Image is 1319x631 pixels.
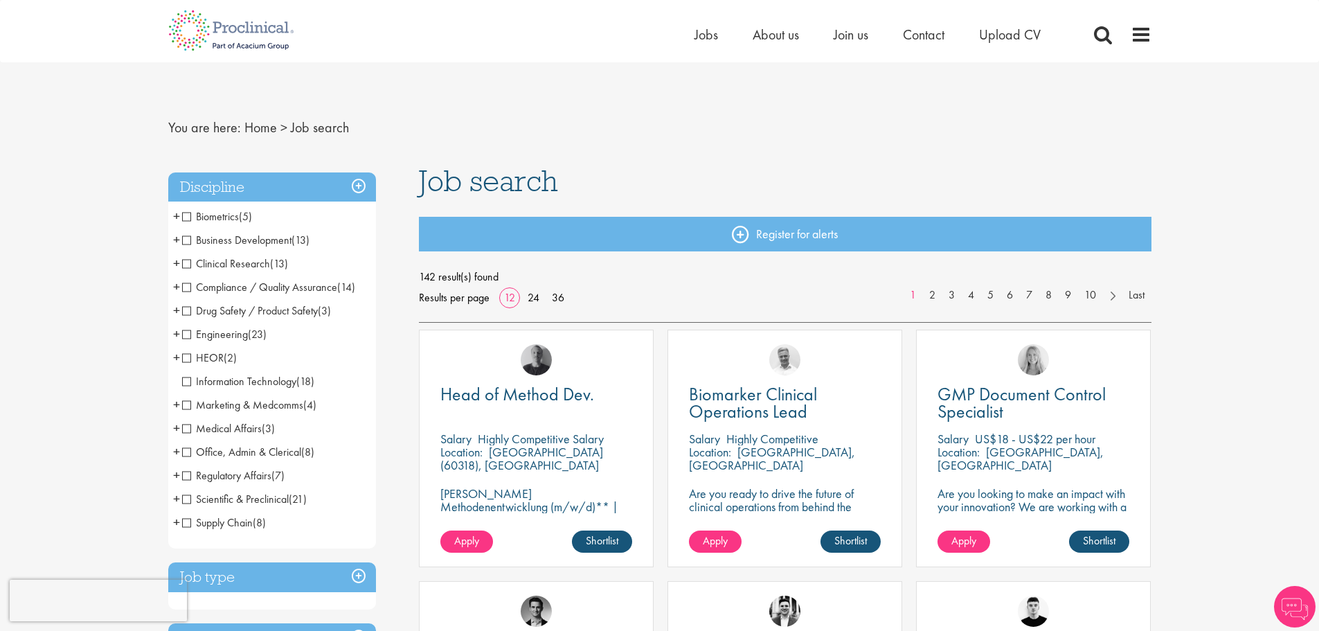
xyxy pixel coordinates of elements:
span: (23) [248,327,267,341]
span: Office, Admin & Clerical [182,445,301,459]
span: Job search [291,118,349,136]
p: Are you looking to make an impact with your innovation? We are working with a well-established ph... [937,487,1129,553]
span: Medical Affairs [182,421,262,436]
a: Biomarker Clinical Operations Lead [689,386,881,420]
span: (3) [262,421,275,436]
span: HEOR [182,350,224,365]
span: + [173,300,180,321]
span: (13) [291,233,309,247]
span: You are here: [168,118,241,136]
span: Regulatory Affairs [182,468,285,483]
p: Highly Competitive Salary [478,431,604,447]
img: Felix Zimmer [521,344,552,375]
span: Compliance / Quality Assurance [182,280,337,294]
span: + [173,276,180,297]
span: Business Development [182,233,309,247]
span: Biomarker Clinical Operations Lead [689,382,817,423]
a: 7 [1019,287,1039,303]
span: Drug Safety / Product Safety [182,303,331,318]
span: Apply [951,533,976,548]
a: 24 [523,290,544,305]
span: Engineering [182,327,267,341]
span: + [173,465,180,486]
span: Apply [454,533,479,548]
p: [GEOGRAPHIC_DATA] (60318), [GEOGRAPHIC_DATA] [440,444,603,473]
span: > [280,118,287,136]
a: Jobs [694,26,718,44]
div: Job type [168,562,376,592]
span: Marketing & Medcomms [182,398,303,412]
span: Drug Safety / Product Safety [182,303,318,318]
span: (8) [253,515,266,530]
span: + [173,347,180,368]
span: GMP Document Control Specialist [937,382,1106,423]
span: + [173,253,180,274]
a: 9 [1058,287,1078,303]
span: Clinical Research [182,256,288,271]
a: GMP Document Control Specialist [937,386,1129,420]
span: Scientific & Preclinical [182,492,307,506]
a: 12 [499,290,520,305]
a: Register for alerts [419,217,1151,251]
p: Highly Competitive [726,431,818,447]
a: About us [753,26,799,44]
span: + [173,394,180,415]
a: Apply [440,531,493,553]
a: 3 [942,287,962,303]
a: 2 [922,287,942,303]
a: Apply [937,531,990,553]
h3: Discipline [168,172,376,202]
span: Salary [440,431,472,447]
span: Results per page [419,287,490,308]
span: HEOR [182,350,237,365]
a: Upload CV [979,26,1041,44]
span: Marketing & Medcomms [182,398,316,412]
span: + [173,229,180,250]
span: 142 result(s) found [419,267,1151,287]
span: (5) [239,209,252,224]
a: Contact [903,26,944,44]
span: Salary [937,431,969,447]
a: 10 [1077,287,1103,303]
span: Compliance / Quality Assurance [182,280,355,294]
p: [GEOGRAPHIC_DATA], [GEOGRAPHIC_DATA] [937,444,1104,473]
span: (3) [318,303,331,318]
span: Supply Chain [182,515,266,530]
a: Apply [689,531,742,553]
span: Regulatory Affairs [182,468,271,483]
a: 5 [980,287,1001,303]
a: Last [1122,287,1151,303]
img: Joshua Bye [769,344,800,375]
span: + [173,418,180,438]
span: (7) [271,468,285,483]
span: Information Technology [182,374,296,389]
span: + [173,323,180,344]
a: breadcrumb link [244,118,277,136]
img: Patrick Melody [1018,596,1049,627]
a: Join us [834,26,868,44]
a: 4 [961,287,981,303]
span: Engineering [182,327,248,341]
span: (4) [303,398,316,412]
span: Biometrics [182,209,239,224]
a: Max Slevogt [521,596,552,627]
p: [GEOGRAPHIC_DATA], [GEOGRAPHIC_DATA] [689,444,855,473]
span: Head of Method Dev. [440,382,594,406]
img: Edward Little [769,596,800,627]
a: Shannon Briggs [1018,344,1049,375]
span: Job search [419,162,558,199]
a: Shortlist [820,531,881,553]
a: 6 [1000,287,1020,303]
a: Shortlist [572,531,632,553]
span: + [173,441,180,462]
span: Supply Chain [182,515,253,530]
